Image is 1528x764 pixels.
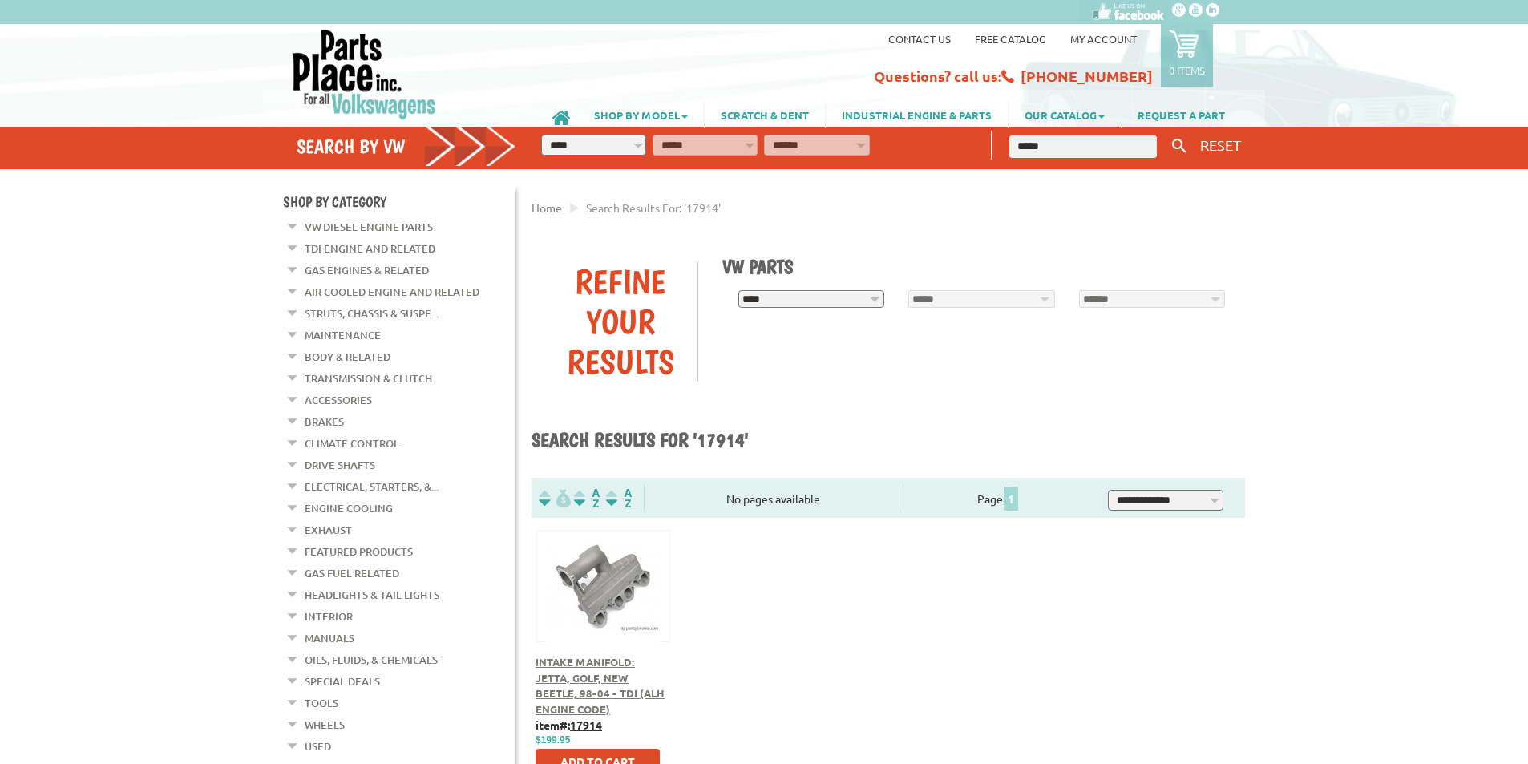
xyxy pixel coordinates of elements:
[305,498,393,519] a: Engine Cooling
[536,734,570,746] span: $199.95
[571,489,603,507] img: Sort by Headline
[305,476,439,497] a: Electrical, Starters, &...
[305,519,352,540] a: Exhaust
[705,101,825,128] a: SCRATCH & DENT
[305,649,438,670] a: Oils, Fluids, & Chemicals
[305,606,353,627] a: Interior
[603,489,635,507] img: Sort by Sales Rank
[305,368,432,389] a: Transmission & Clutch
[536,718,602,732] b: item#:
[1070,32,1137,46] a: My Account
[305,628,354,649] a: Manuals
[305,714,345,735] a: Wheels
[532,200,562,215] a: Home
[1161,24,1213,87] a: 0 items
[544,261,697,382] div: Refine Your Results
[305,260,429,281] a: Gas Engines & Related
[1009,101,1121,128] a: OUR CATALOG
[1122,101,1241,128] a: REQUEST A PART
[305,411,344,432] a: Brakes
[305,390,372,410] a: Accessories
[586,200,721,215] span: Search results for: '17914'
[570,718,602,732] u: 17914
[975,32,1046,46] a: Free Catalog
[305,281,479,302] a: Air Cooled Engine and Related
[305,455,375,475] a: Drive Shafts
[532,428,1245,454] h1: Search results for '17914'
[903,485,1093,511] div: Page
[1200,136,1241,153] span: RESET
[305,303,439,324] a: Struts, Chassis & Suspe...
[305,238,435,259] a: TDI Engine and Related
[536,655,665,716] a: Intake Manifold: Jetta, Golf, New Beetle, 98-04 - TDI (ALH Engine Code)
[305,563,399,584] a: Gas Fuel Related
[305,325,381,346] a: Maintenance
[826,101,1008,128] a: INDUSTRIAL ENGINE & PARTS
[539,489,571,507] img: filterpricelow.svg
[305,671,380,692] a: Special Deals
[305,346,390,367] a: Body & Related
[305,693,338,713] a: Tools
[722,255,1234,278] h1: VW Parts
[1004,487,1018,511] span: 1
[305,541,413,562] a: Featured Products
[1169,63,1205,77] p: 0 items
[645,491,903,507] div: No pages available
[291,28,438,120] img: Parts Place Inc!
[1167,133,1191,160] button: Keyword Search
[1194,133,1247,156] button: RESET
[888,32,951,46] a: Contact us
[305,584,439,605] a: Headlights & Tail Lights
[305,736,331,757] a: Used
[578,101,704,128] a: SHOP BY MODEL
[297,135,516,158] h4: Search by VW
[283,193,515,210] h4: Shop By Category
[305,216,433,237] a: VW Diesel Engine Parts
[305,433,399,454] a: Climate Control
